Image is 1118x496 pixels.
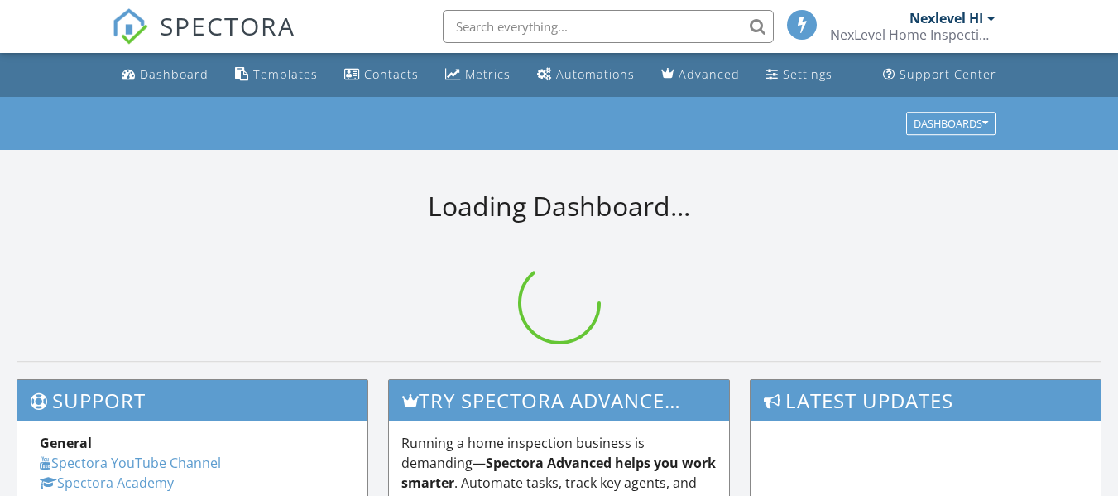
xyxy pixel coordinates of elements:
img: The Best Home Inspection Software - Spectora [112,8,148,45]
a: Advanced [655,60,746,90]
a: SPECTORA [112,22,295,57]
div: NexLevel Home Inspections [830,26,996,43]
div: Settings [783,66,833,82]
div: Support Center [900,66,996,82]
a: Spectora Academy [40,474,174,492]
h3: Try spectora advanced [DATE] [389,380,729,421]
div: Nexlevel HI [909,10,983,26]
a: Support Center [876,60,1003,90]
div: Contacts [364,66,419,82]
a: Contacts [338,60,425,90]
a: Settings [760,60,839,90]
div: Metrics [465,66,511,82]
div: Dashboards [914,118,988,129]
div: Dashboard [140,66,209,82]
a: Templates [228,60,324,90]
a: Spectora YouTube Channel [40,454,221,472]
strong: Spectora Advanced helps you work smarter [401,454,716,492]
a: Dashboard [115,60,215,90]
a: Metrics [439,60,517,90]
div: Automations [556,66,635,82]
input: Search everything... [443,10,774,43]
div: Templates [253,66,318,82]
div: Advanced [679,66,740,82]
span: SPECTORA [160,8,295,43]
h3: Support [17,380,367,421]
button: Dashboards [906,112,996,135]
a: Automations (Basic) [530,60,641,90]
strong: General [40,434,92,452]
h3: Latest Updates [751,380,1101,421]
